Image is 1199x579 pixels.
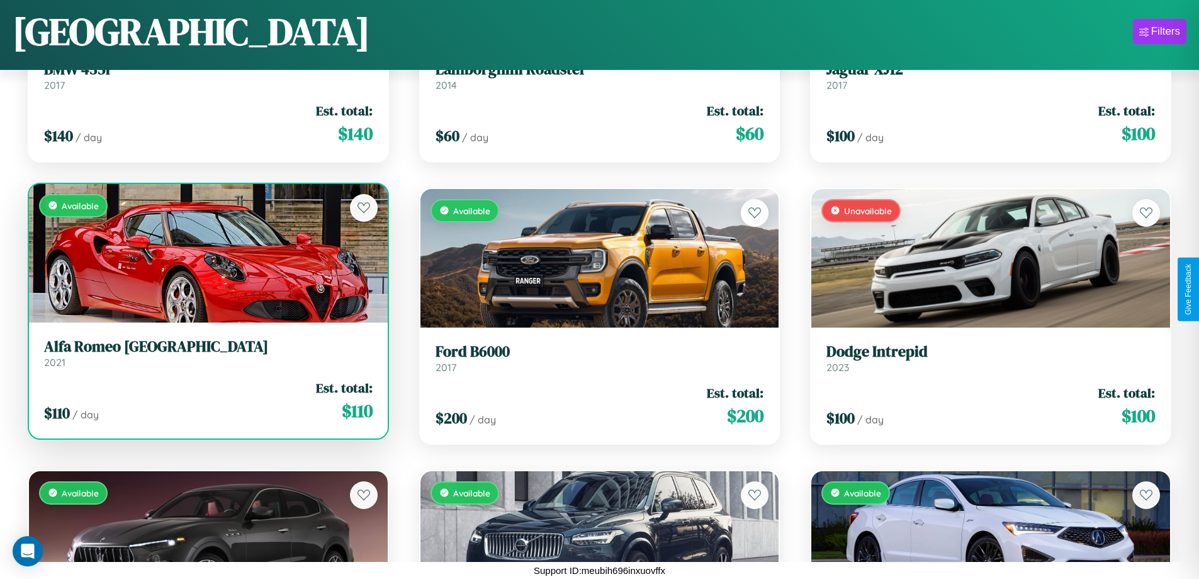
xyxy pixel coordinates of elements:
h1: [GEOGRAPHIC_DATA] [13,6,370,57]
span: / day [470,413,496,426]
span: $ 100 [826,125,855,146]
span: 2021 [44,356,65,369]
span: $ 100 [1122,121,1155,146]
div: Filters [1151,25,1180,38]
span: 2023 [826,361,849,374]
span: $ 110 [44,403,70,423]
span: Est. total: [707,101,763,120]
span: $ 60 [436,125,459,146]
span: 2014 [436,79,457,91]
span: $ 140 [338,121,373,146]
span: $ 110 [342,398,373,423]
span: 2017 [44,79,65,91]
a: Dodge Intrepid2023 [826,343,1155,374]
span: / day [857,131,884,144]
span: Est. total: [316,379,373,397]
span: Available [844,488,881,498]
span: $ 100 [1122,403,1155,428]
span: Available [62,488,99,498]
span: 2017 [436,361,456,374]
div: Give Feedback [1184,264,1193,315]
span: Available [453,488,490,498]
h3: BMW 435i [44,60,373,79]
h3: Ford B6000 [436,343,764,361]
span: 2017 [826,79,847,91]
h3: Lamborghini Roadster [436,60,764,79]
h3: Alfa Romeo [GEOGRAPHIC_DATA] [44,338,373,356]
span: $ 100 [826,408,855,428]
p: Support ID: meubih696inxuovffx [534,562,665,579]
button: Filters [1133,19,1186,44]
a: Ford B60002017 [436,343,764,374]
h3: Dodge Intrepid [826,343,1155,361]
a: Jaguar XJ122017 [826,60,1155,91]
span: $ 200 [436,408,467,428]
span: Est. total: [1098,101,1155,120]
span: $ 140 [44,125,73,146]
h3: Jaguar XJ12 [826,60,1155,79]
span: $ 200 [727,403,763,428]
span: Est. total: [1098,384,1155,402]
a: Lamborghini Roadster2014 [436,60,764,91]
span: Est. total: [316,101,373,120]
span: / day [76,131,102,144]
span: Unavailable [844,205,892,216]
div: Open Intercom Messenger [13,536,43,566]
span: Available [62,200,99,211]
span: $ 60 [736,121,763,146]
a: Alfa Romeo [GEOGRAPHIC_DATA]2021 [44,338,373,369]
span: / day [857,413,884,426]
span: / day [72,408,99,421]
span: Available [453,205,490,216]
a: BMW 435i2017 [44,60,373,91]
span: / day [462,131,488,144]
span: Est. total: [707,384,763,402]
